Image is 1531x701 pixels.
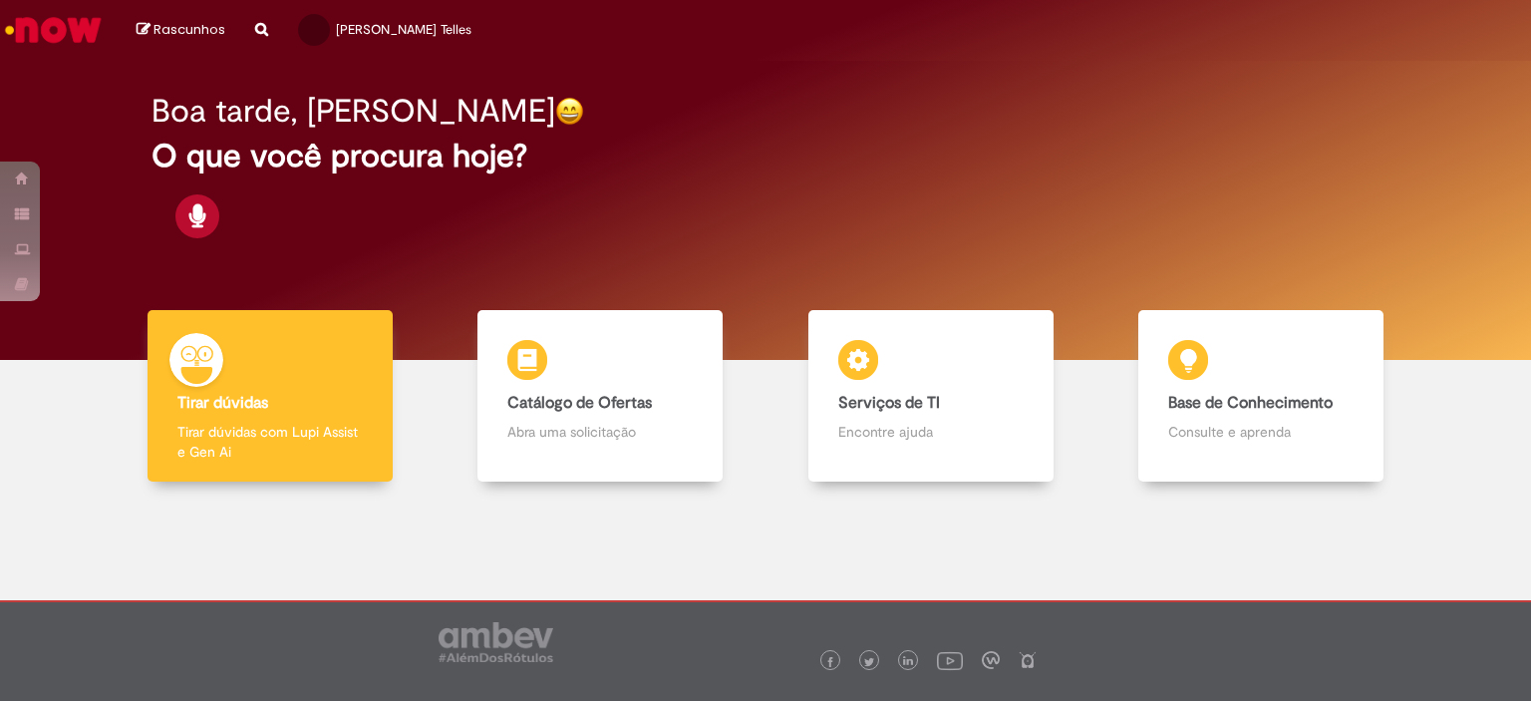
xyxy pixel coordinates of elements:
[1168,422,1354,442] p: Consulte e aprenda
[153,20,225,39] span: Rascunhos
[336,21,471,38] span: [PERSON_NAME] Telles
[1019,651,1037,669] img: logo_footer_naosei.png
[1168,393,1333,413] b: Base de Conhecimento
[105,310,436,483] a: Tirar dúvidas Tirar dúvidas com Lupi Assist e Gen Ai
[864,657,874,667] img: logo_footer_twitter.png
[903,656,913,668] img: logo_footer_linkedin.png
[152,94,555,129] h2: Boa tarde, [PERSON_NAME]
[2,10,105,50] img: ServiceNow
[507,393,652,413] b: Catálogo de Ofertas
[1096,310,1427,483] a: Base de Conhecimento Consulte e aprenda
[177,422,363,462] p: Tirar dúvidas com Lupi Assist e Gen Ai
[507,422,693,442] p: Abra uma solicitação
[838,393,940,413] b: Serviços de TI
[436,310,766,483] a: Catálogo de Ofertas Abra uma solicitação
[825,657,835,667] img: logo_footer_facebook.png
[838,422,1024,442] p: Encontre ajuda
[982,651,1000,669] img: logo_footer_workplace.png
[439,622,553,662] img: logo_footer_ambev_rotulo_gray.png
[555,97,584,126] img: happy-face.png
[177,393,268,413] b: Tirar dúvidas
[937,647,963,673] img: logo_footer_youtube.png
[152,139,1380,174] h2: O que você procura hoje?
[137,21,225,40] a: Rascunhos
[765,310,1096,483] a: Serviços de TI Encontre ajuda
